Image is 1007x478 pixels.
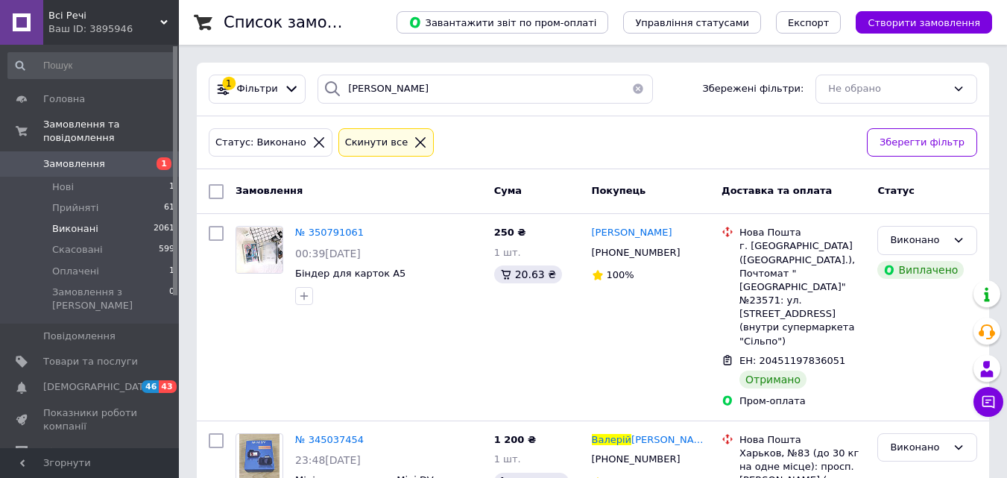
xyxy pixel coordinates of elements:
span: Оплачені [52,265,99,278]
span: Створити замовлення [868,17,980,28]
div: Виконано [890,233,947,248]
a: Біндер для карток А5 [295,268,405,279]
input: Пошук [7,52,176,79]
span: Доставка та оплата [722,185,832,196]
span: 599 [159,243,174,257]
span: 250 ₴ [494,227,526,238]
span: Замовлення та повідомлення [43,118,179,145]
img: Фото товару [236,227,282,273]
span: Показники роботи компанії [43,406,138,433]
span: Замовлення [43,157,105,171]
span: Фільтри [237,82,278,96]
span: Виконані [52,222,98,236]
div: Нова Пошта [739,433,865,447]
a: [PERSON_NAME] [592,226,672,240]
span: Прийняті [52,201,98,215]
span: Повідомлення [43,330,116,343]
span: 0 [169,286,174,312]
span: 2061 [154,222,174,236]
a: № 350791061 [295,227,364,238]
div: Не обрано [828,81,947,97]
div: Статус: Виконано [212,135,309,151]
span: 1 200 ₴ [494,434,536,445]
span: Замовлення з [PERSON_NAME] [52,286,169,312]
span: Нові [52,180,74,194]
div: г. [GEOGRAPHIC_DATA] ([GEOGRAPHIC_DATA].), Почтомат "[GEOGRAPHIC_DATA]" №23571: ул. [STREET_ADDRE... [739,239,865,348]
span: 1 шт. [494,247,521,258]
span: 1 [169,265,174,278]
span: [PHONE_NUMBER] [592,247,681,258]
a: Фото товару [236,226,283,274]
span: Зберегти фільтр [880,135,965,151]
button: Очистить [623,75,653,104]
button: Управління статусами [623,11,761,34]
span: 1 шт. [494,453,521,465]
span: Скасовані [52,243,103,257]
span: 100% [607,269,634,280]
span: Управління статусами [635,17,749,28]
span: 61 [164,201,174,215]
span: Товари та послуги [43,355,138,368]
div: 1 [222,77,236,90]
span: 1 [169,180,174,194]
input: Пошук за номером замовлення, ПІБ покупця, номером телефону, Email, номером накладної [318,75,652,104]
span: 43 [159,380,176,393]
a: № 345037454 [295,434,364,445]
button: Експорт [776,11,842,34]
span: [PERSON_NAME] [631,434,712,445]
span: 23:48[DATE] [295,454,361,466]
span: Відгуки [43,445,82,459]
span: Cума [494,185,522,196]
button: Створити замовлення [856,11,992,34]
span: [PHONE_NUMBER] [592,453,681,465]
div: Пром-оплата [739,394,865,408]
div: Ваш ID: 3895946 [48,22,179,36]
div: Нова Пошта [739,226,865,239]
button: Чат з покупцем [973,387,1003,417]
span: 46 [142,380,159,393]
span: 1 [157,157,171,170]
span: Статус [877,185,915,196]
span: ЕН: 20451197836051 [739,355,845,366]
span: Покупець [592,185,646,196]
a: Валерій[PERSON_NAME] [592,433,710,447]
div: Cкинути все [342,135,411,151]
span: Всі Речі [48,9,160,22]
span: Валерій [592,434,632,445]
span: Завантажити звіт по пром-оплаті [408,16,596,29]
button: Завантажити звіт по пром-оплаті [397,11,608,34]
a: Створити замовлення [841,16,992,28]
div: Отримано [739,371,806,389]
button: Зберегти фільтр [867,128,977,157]
span: [PERSON_NAME] [592,227,672,238]
h1: Список замовлень [224,13,375,31]
span: Збережені фільтри: [702,82,804,96]
div: Виплачено [877,261,964,279]
span: Експорт [788,17,830,28]
span: Замовлення [236,185,303,196]
span: [DEMOGRAPHIC_DATA] [43,380,154,394]
span: Головна [43,92,85,106]
div: Виконано [890,440,947,456]
div: 20.63 ₴ [494,265,562,283]
span: 00:39[DATE] [295,248,361,260]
